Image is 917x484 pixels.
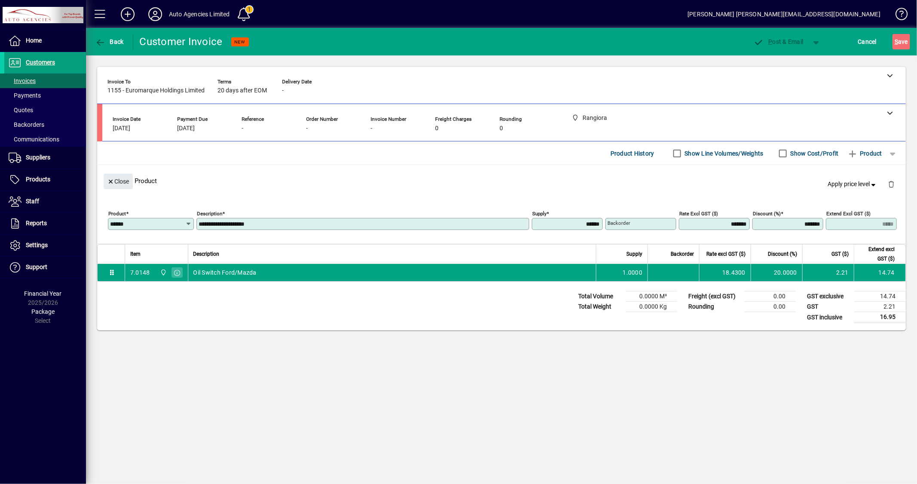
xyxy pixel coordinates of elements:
a: Communications [4,132,86,147]
td: 14.74 [854,264,905,281]
button: Delete [881,174,902,194]
span: Discount (%) [768,249,797,259]
a: Staff [4,191,86,212]
span: - [282,87,284,94]
td: Rounding [684,302,744,312]
mat-label: Supply [532,211,546,217]
span: Settings [26,242,48,248]
span: Communications [9,136,59,143]
span: Package [31,308,55,315]
span: NEW [235,39,245,45]
a: Payments [4,88,86,103]
button: Add [114,6,141,22]
span: Rate excl GST ($) [706,249,745,259]
mat-label: Backorder [607,220,630,226]
span: Back [95,38,124,45]
td: 0.0000 M³ [626,291,677,302]
td: 2.21 [854,302,906,312]
label: Show Cost/Profit [789,149,839,158]
span: ave [895,35,908,49]
span: Backorder [671,249,694,259]
td: Freight (excl GST) [684,291,744,302]
span: 1155 - Euromarque Holdings Limited [107,87,205,94]
span: S [895,38,898,45]
a: Invoices [4,74,86,88]
div: 7.0148 [130,268,150,277]
span: Suppliers [26,154,50,161]
td: 0.0000 Kg [626,302,677,312]
a: Support [4,257,86,278]
a: Quotes [4,103,86,117]
a: Suppliers [4,147,86,168]
td: GST [803,302,854,312]
span: - [242,125,243,132]
span: Rangiora [158,268,168,277]
div: Customer Invoice [140,35,223,49]
div: Product [97,165,906,196]
span: Payments [9,92,41,99]
app-page-header-button: Back [86,34,133,49]
a: Products [4,169,86,190]
button: Profile [141,6,169,22]
span: Supply [626,249,642,259]
span: Quotes [9,107,33,113]
a: Backorders [4,117,86,132]
span: Reports [26,220,47,227]
span: Item [130,249,141,259]
span: 0 [500,125,503,132]
mat-label: Discount (%) [753,211,781,217]
span: GST ($) [831,249,849,259]
span: Oil Switch Ford/Mazda [193,268,257,277]
td: 20.0000 [751,264,802,281]
span: Support [26,263,47,270]
span: [DATE] [177,125,195,132]
mat-label: Extend excl GST ($) [826,211,871,217]
button: Cancel [856,34,879,49]
span: Customers [26,59,55,66]
td: 16.95 [854,312,906,323]
span: Extend excl GST ($) [859,245,895,263]
button: Post & Email [749,34,808,49]
a: Knowledge Base [889,2,906,30]
span: Home [26,37,42,44]
div: 18.4300 [705,268,745,277]
span: ost & Email [754,38,804,45]
span: Products [26,176,50,183]
mat-label: Rate excl GST ($) [679,211,718,217]
td: Total Volume [574,291,626,302]
button: Apply price level [825,177,881,192]
span: P [769,38,773,45]
a: Reports [4,213,86,234]
td: Total Weight [574,302,626,312]
span: Invoices [9,77,36,84]
a: Settings [4,235,86,256]
span: [DATE] [113,125,130,132]
button: Close [104,174,133,189]
span: Product [847,147,882,160]
button: Save [892,34,910,49]
label: Show Line Volumes/Weights [683,149,764,158]
a: Home [4,30,86,52]
app-page-header-button: Close [101,177,135,185]
span: Apply price level [828,180,878,189]
span: Description [193,249,220,259]
span: Staff [26,198,39,205]
span: Backorders [9,121,44,128]
mat-label: Description [197,211,222,217]
td: GST inclusive [803,312,854,323]
button: Product [843,146,886,161]
span: Financial Year [25,290,62,297]
span: 20 days after EOM [218,87,267,94]
button: Back [93,34,126,49]
td: 14.74 [854,291,906,302]
td: 0.00 [744,291,796,302]
td: GST exclusive [803,291,854,302]
mat-label: Product [108,211,126,217]
td: 0.00 [744,302,796,312]
span: 1.0000 [623,268,643,277]
td: 2.21 [802,264,854,281]
app-page-header-button: Delete [881,180,902,188]
span: Product History [610,147,654,160]
button: Product History [607,146,658,161]
span: 0 [435,125,439,132]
